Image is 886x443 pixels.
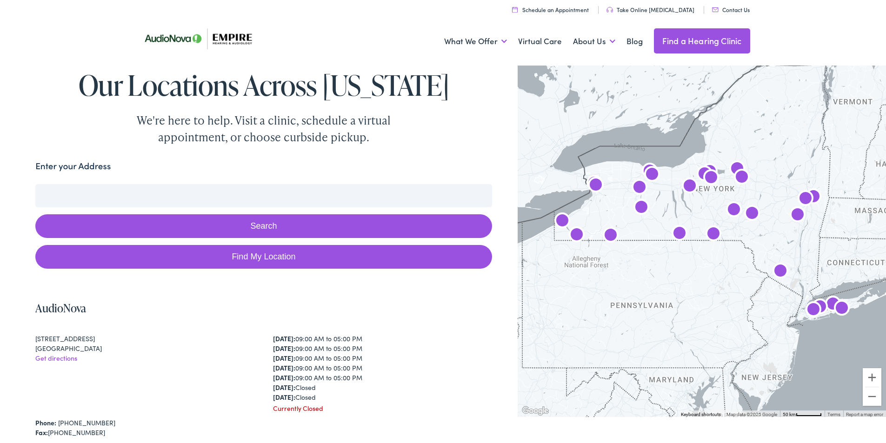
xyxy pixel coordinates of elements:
[35,245,492,269] a: Find My Location
[693,164,716,186] div: AudioNova
[585,175,607,197] div: AudioNova
[809,297,831,319] div: AudioNova
[863,387,881,406] button: Zoom out
[273,373,295,382] strong: [DATE]:
[726,412,777,417] span: Map data ©2025 Google
[681,411,721,418] button: Keyboard shortcuts
[654,28,750,53] a: Find a Hearing Clinic
[551,211,573,233] div: AudioNova
[520,405,551,417] a: Open this area in Google Maps (opens a new window)
[794,188,817,211] div: AudioNova
[35,70,492,100] h1: Our Locations Across [US_STATE]
[712,6,750,13] a: Contact Us
[35,184,492,207] input: Enter your address or zip code
[35,159,111,173] label: Enter your Address
[702,224,725,246] div: AudioNova
[831,298,853,320] div: Empire Hearing &#038; Audiology by AudioNova
[273,353,295,363] strong: [DATE]:
[518,24,562,59] a: Virtual Care
[668,223,691,245] div: Empire Hearing &#038; Audiology by AudioNova
[846,412,883,417] a: Report a map error
[35,428,48,437] strong: Fax:
[273,334,295,343] strong: [DATE]:
[35,300,86,316] a: AudioNova
[115,112,413,145] div: We're here to help. Visit a clinic, schedule a virtual appointment, or choose curbside pickup.
[444,24,507,59] a: What We Offer
[35,334,254,344] div: [STREET_ADDRESS]
[726,159,748,181] div: AudioNova
[606,7,613,13] img: utility icon
[786,205,809,227] div: AudioNova
[827,412,840,417] a: Terms (opens in new tab)
[512,6,589,13] a: Schedule an Appointment
[783,412,796,417] span: 50 km
[35,418,56,427] strong: Phone:
[699,161,721,184] div: Empire Hearing &#038; Audiology by AudioNova
[731,167,753,189] div: AudioNova
[566,225,588,247] div: AudioNova
[802,186,825,209] div: AudioNova
[35,428,492,437] div: [PHONE_NUMBER]
[630,197,653,219] div: AudioNova
[35,214,492,238] button: Search
[626,24,643,59] a: Blog
[58,418,115,427] a: [PHONE_NUMBER]
[700,167,722,190] div: AudioNova
[741,203,763,225] div: AudioNova
[273,392,295,402] strong: [DATE]:
[512,7,518,13] img: utility icon
[780,410,825,417] button: Map Scale: 50 km per 52 pixels
[606,6,694,13] a: Take Online [MEDICAL_DATA]
[273,334,492,402] div: 09:00 AM to 05:00 PM 09:00 AM to 05:00 PM 09:00 AM to 05:00 PM 09:00 AM to 05:00 PM 09:00 AM to 0...
[573,24,615,59] a: About Us
[712,7,719,12] img: utility icon
[35,344,254,353] div: [GEOGRAPHIC_DATA]
[769,261,792,283] div: AudioNova
[273,363,295,372] strong: [DATE]:
[520,405,551,417] img: Google
[273,403,492,413] div: Currently Closed
[639,161,661,183] div: AudioNova
[628,177,651,199] div: AudioNova
[641,164,663,186] div: AudioNova
[273,383,295,392] strong: [DATE]:
[273,344,295,353] strong: [DATE]:
[822,294,844,316] div: AudioNova
[35,353,77,363] a: Get directions
[600,225,622,247] div: AudioNova
[583,173,606,195] div: AudioNova
[679,176,701,198] div: AudioNova
[863,368,881,387] button: Zoom in
[802,299,825,322] div: AudioNova
[723,199,745,222] div: AudioNova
